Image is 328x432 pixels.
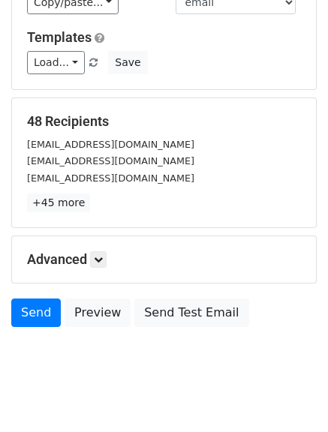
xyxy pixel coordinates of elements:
div: Widget Obrolan [253,360,328,432]
small: [EMAIL_ADDRESS][DOMAIN_NAME] [27,139,194,150]
h5: Advanced [27,251,301,268]
a: +45 more [27,193,90,212]
a: Send [11,298,61,327]
button: Save [108,51,147,74]
a: Load... [27,51,85,74]
small: [EMAIL_ADDRESS][DOMAIN_NAME] [27,155,194,166]
a: Templates [27,29,92,45]
iframe: Chat Widget [253,360,328,432]
h5: 48 Recipients [27,113,301,130]
a: Preview [65,298,131,327]
a: Send Test Email [134,298,248,327]
small: [EMAIL_ADDRESS][DOMAIN_NAME] [27,172,194,184]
